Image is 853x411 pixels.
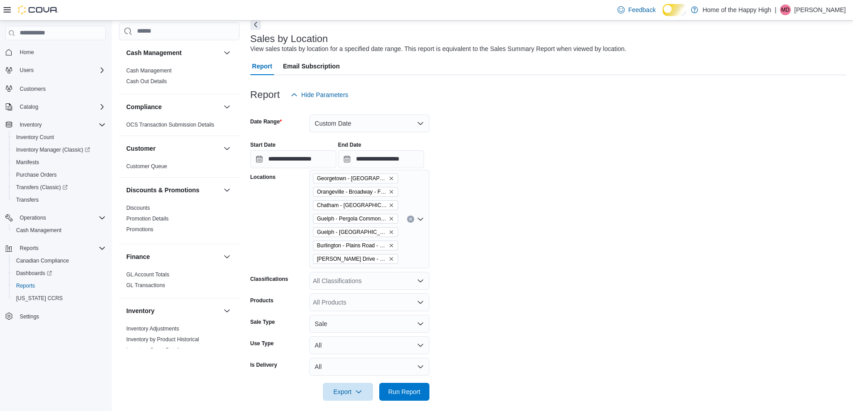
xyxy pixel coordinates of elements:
a: [US_STATE] CCRS [13,293,66,304]
a: Cash Out Details [126,78,167,85]
h3: Sales by Location [250,34,328,44]
a: Inventory Count Details [126,347,182,353]
button: Remove Dundas - Osler Drive - Friendly Stranger from selection in this group [389,256,394,262]
span: Transfers (Classic) [16,184,68,191]
span: Burlington - Plains Road - Friendly Stranger [317,241,387,250]
span: Inventory by Product Historical [126,336,199,343]
h3: Compliance [126,102,162,111]
span: Canadian Compliance [13,255,106,266]
button: Remove Guelph - Pergola Commons - Fire & Flower from selection in this group [389,216,394,221]
button: Sale [309,315,429,333]
span: Feedback [628,5,656,14]
span: Cash Management [126,67,171,74]
span: Operations [20,214,46,221]
button: Remove Orangeville - Broadway - Fire & Flower from selection in this group [389,189,394,195]
button: Operations [16,212,50,223]
span: Washington CCRS [13,293,106,304]
span: Customers [20,85,46,93]
span: Georgetown - Mountainview - Fire & Flower [313,174,398,183]
span: Inventory Count [16,134,54,141]
a: Discounts [126,205,150,211]
span: Inventory Manager (Classic) [16,146,90,153]
button: Customer [222,143,232,154]
span: Manifests [16,159,39,166]
button: Open list of options [417,216,424,223]
div: Customer [119,161,240,177]
button: Finance [126,252,220,261]
button: Finance [222,251,232,262]
button: Reports [2,242,109,254]
button: All [309,358,429,376]
span: Dashboards [13,268,106,279]
span: Customers [16,83,106,94]
button: [US_STATE] CCRS [9,292,109,305]
span: Settings [16,311,106,322]
span: Orangeville - Broadway - Fire & Flower [313,187,398,197]
button: Export [323,383,373,401]
a: Inventory Manager (Classic) [13,144,94,155]
span: GL Transactions [126,282,165,289]
label: Classifications [250,275,288,283]
div: Discounts & Promotions [119,203,240,244]
button: Inventory Count [9,131,109,144]
a: Settings [16,311,43,322]
span: Cash Management [16,227,61,234]
a: Manifests [13,157,43,168]
label: Start Date [250,141,276,148]
img: Cova [18,5,58,14]
span: [PERSON_NAME] Drive - Friendly Stranger [317,254,387,263]
span: Operations [16,212,106,223]
span: Guelph - Pergola Commons - Fire & Flower [317,214,387,223]
span: Discounts [126,204,150,212]
button: Home [2,46,109,59]
a: Canadian Compliance [13,255,73,266]
p: Home of the Happy High [703,4,771,15]
button: Inventory [2,119,109,131]
a: Promotion Details [126,216,169,222]
a: Inventory Manager (Classic) [9,144,109,156]
span: Catalog [16,102,106,112]
button: Users [2,64,109,76]
div: Compliance [119,119,240,136]
span: Canadian Compliance [16,257,69,264]
span: Settings [20,313,39,320]
span: Catalog [20,103,38,110]
button: Discounts & Promotions [222,185,232,195]
span: Inventory Manager (Classic) [13,144,106,155]
span: MD [781,4,790,15]
button: Users [16,65,37,76]
label: Locations [250,174,276,181]
a: Dashboards [9,267,109,280]
span: Users [16,65,106,76]
a: Dashboards [13,268,56,279]
button: Customers [2,82,109,95]
span: Chatham - [GEOGRAPHIC_DATA] - Fire & Flower [317,201,387,210]
button: Purchase Orders [9,169,109,181]
a: Inventory Adjustments [126,326,179,332]
h3: Customer [126,144,155,153]
a: GL Transactions [126,282,165,288]
span: Users [20,67,34,74]
span: Home [20,49,34,56]
button: Transfers [9,194,109,206]
span: Chatham - St. Clair Street - Fire & Flower [313,200,398,210]
label: Is Delivery [250,361,277,369]
span: Transfers [16,196,39,203]
button: Cash Management [222,47,232,58]
span: Reports [16,243,106,254]
button: Manifests [9,156,109,169]
div: Finance [119,269,240,298]
button: Next [250,19,261,30]
span: Inventory Adjustments [126,325,179,332]
a: Cash Management [126,68,171,74]
button: Canadian Compliance [9,254,109,267]
button: Inventory [16,119,45,130]
button: Clear input [407,216,414,223]
button: Catalog [2,101,109,113]
button: Operations [2,212,109,224]
div: View sales totals by location for a specified date range. This report is equivalent to the Sales ... [250,44,626,54]
button: Cash Management [126,48,220,57]
span: Promotions [126,226,154,233]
